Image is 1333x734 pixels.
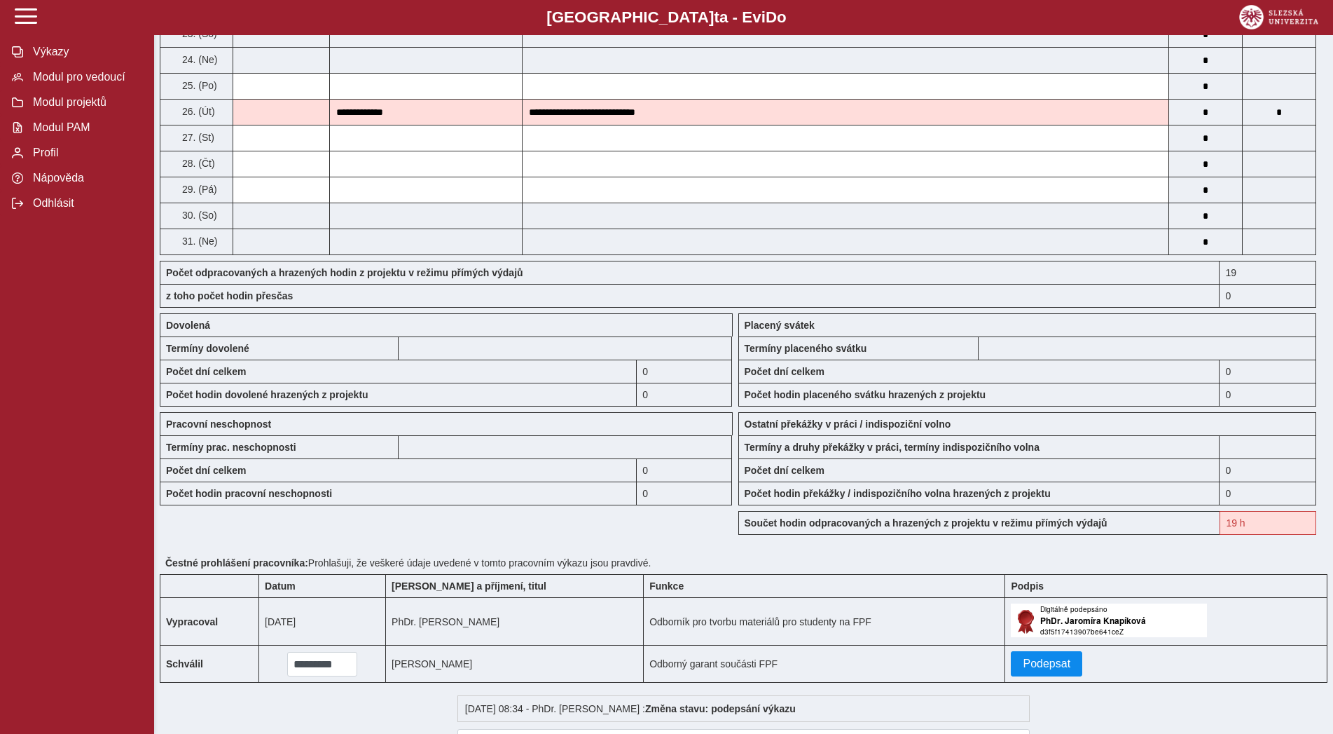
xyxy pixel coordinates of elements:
[386,646,644,683] td: [PERSON_NAME]
[1220,360,1316,383] div: 0
[637,383,732,407] div: 0
[166,658,203,670] b: Schválil
[1220,482,1316,505] div: 0
[29,172,142,184] span: Nápověda
[179,210,217,221] span: 30. (So)
[166,267,523,278] b: Počet odpracovaných a hrazených hodin z projektu v režimu přímých výdajů
[179,158,215,169] span: 28. (Čt)
[745,419,951,430] b: Ostatní překážky v práci / indispoziční volno
[166,488,332,499] b: Počet hodin pracovní neschopnosti
[29,96,142,109] span: Modul projektů
[42,8,1291,27] b: [GEOGRAPHIC_DATA] a - Evi
[265,580,296,592] b: Datum
[1011,580,1044,592] b: Podpis
[644,598,1005,646] td: Odborník pro tvorbu materiálů pro studenty na FPF
[637,360,732,383] div: 0
[166,320,210,331] b: Dovolená
[179,184,217,195] span: 29. (Pá)
[179,236,218,247] span: 31. (Ne)
[745,517,1107,529] b: Součet hodin odpracovaných a hrazených z projektu v režimu přímých výdajů
[649,580,684,592] b: Funkce
[745,366,824,377] b: Počet dní celkem
[1023,658,1070,670] span: Podepsat
[179,80,217,91] span: 25. (Po)
[29,46,142,58] span: Výkazy
[745,465,824,476] b: Počet dní celkem
[179,106,215,117] span: 26. (Út)
[777,8,787,26] span: o
[714,8,719,26] span: t
[1239,5,1318,29] img: logo_web_su.png
[645,703,796,714] b: Změna stavu: podepsání výkazu
[29,147,142,159] span: Profil
[166,616,218,627] b: Vypracoval
[1220,458,1316,482] div: 0
[166,419,271,430] b: Pracovní neschopnost
[1011,651,1082,677] button: Podepsat
[392,580,546,592] b: [PERSON_NAME] a příjmení, titul
[745,488,1051,499] b: Počet hodin překážky / indispozičního volna hrazených z projektu
[179,54,218,65] span: 24. (Ne)
[165,557,308,569] b: Čestné prohlášení pracovníka:
[745,320,815,331] b: Placený svátek
[745,343,867,354] b: Termíny placeného svátku
[637,482,732,505] div: 0
[766,8,777,26] span: D
[1220,511,1316,535] div: Je překročen smluvní úvazek hodin na rok. Smlouva: 19 h, vykázáno: 38 h!
[745,389,986,400] b: Počet hodin placeného svátku hrazených z projektu
[179,132,214,143] span: 27. (St)
[166,366,246,377] b: Počet dní celkem
[1220,284,1316,308] div: 0
[644,646,1005,683] td: Odborný garant součásti FPF
[457,695,1030,722] div: [DATE] 08:34 - PhDr. [PERSON_NAME] :
[29,121,142,134] span: Modul PAM
[1011,604,1207,637] img: Digitálně podepsáno uživatelem
[166,442,296,453] b: Termíny prac. neschopnosti
[166,389,368,400] b: Počet hodin dovolené hrazených z projektu
[1220,261,1316,284] div: Je překročen smluvní úvazek hodin na rok. Smlouva: 19 h, vykázáno: 38 h!
[386,598,644,646] td: PhDr. [PERSON_NAME]
[160,552,1327,574] div: Prohlašuji, že veškeré údaje uvedené v tomto pracovním výkazu jsou pravdivé.
[745,442,1040,453] b: Termíny a druhy překážky v práci, termíny indispozičního volna
[166,343,249,354] b: Termíny dovolené
[1220,383,1316,407] div: 0
[166,465,246,476] b: Počet dní celkem
[265,616,296,627] span: [DATE]
[166,290,293,301] b: z toho počet hodin přesčas
[29,197,142,210] span: Odhlásit
[29,71,142,83] span: Modul pro vedoucí
[637,458,732,482] div: 0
